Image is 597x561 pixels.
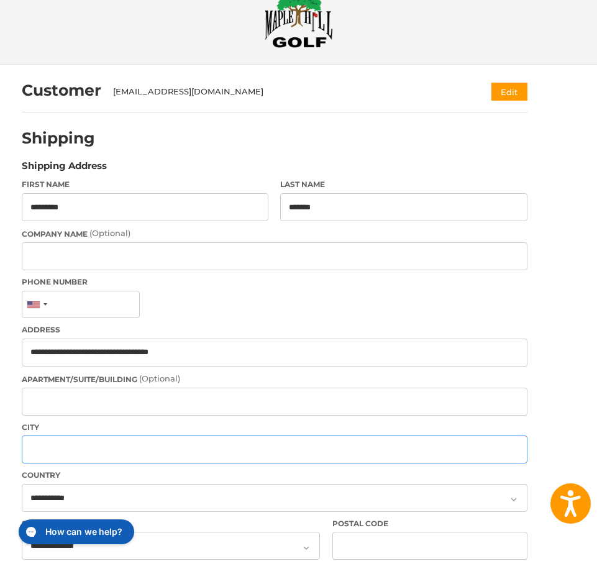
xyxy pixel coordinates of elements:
small: (Optional) [139,373,180,383]
label: State/Province [22,518,321,529]
label: Address [22,324,527,335]
div: [EMAIL_ADDRESS][DOMAIN_NAME] [113,86,467,98]
h2: Shipping [22,129,95,148]
div: United States: +1 [22,291,51,318]
small: (Optional) [89,228,130,238]
label: Postal Code [332,518,527,529]
label: Country [22,470,527,481]
label: First Name [22,179,268,190]
button: Edit [491,83,527,101]
iframe: Gorgias live chat messenger [12,515,138,549]
label: Last Name [280,179,527,190]
label: Apartment/Suite/Building [22,373,527,385]
iframe: Google Customer Reviews [494,527,597,561]
legend: Shipping Address [22,159,107,179]
h2: Customer [22,81,101,100]
label: City [22,422,527,433]
label: Phone Number [22,276,527,288]
label: Company Name [22,227,527,240]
